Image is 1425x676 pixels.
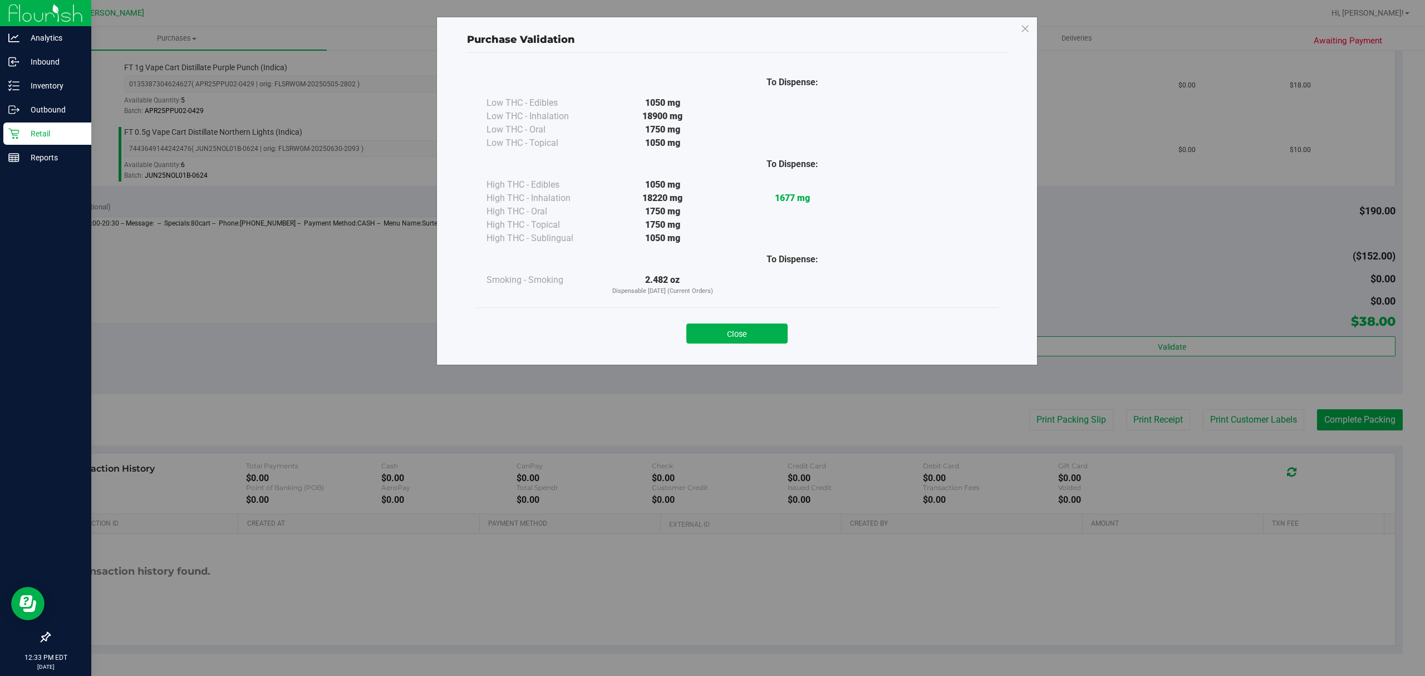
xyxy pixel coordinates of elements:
div: 2.482 oz [598,273,728,296]
inline-svg: Retail [8,128,19,139]
p: Dispensable [DATE] (Current Orders) [598,287,728,296]
div: Smoking - Smoking [487,273,598,287]
div: 1050 mg [598,232,728,245]
p: Inbound [19,55,86,68]
div: Low THC - Edibles [487,96,598,110]
p: Retail [19,127,86,140]
div: Low THC - Topical [487,136,598,150]
p: Reports [19,151,86,164]
div: 1750 mg [598,205,728,218]
div: 1750 mg [598,123,728,136]
iframe: Resource center [11,587,45,620]
span: Purchase Validation [467,33,575,46]
p: [DATE] [5,663,86,671]
div: High THC - Oral [487,205,598,218]
div: Low THC - Inhalation [487,110,598,123]
inline-svg: Analytics [8,32,19,43]
div: Low THC - Oral [487,123,598,136]
div: High THC - Sublingual [487,232,598,245]
button: Close [686,324,788,344]
p: Outbound [19,103,86,116]
p: 12:33 PM EDT [5,653,86,663]
div: High THC - Edibles [487,178,598,192]
div: To Dispense: [728,76,857,89]
div: High THC - Inhalation [487,192,598,205]
div: 1050 mg [598,96,728,110]
inline-svg: Inbound [8,56,19,67]
inline-svg: Reports [8,152,19,163]
inline-svg: Inventory [8,80,19,91]
div: To Dispense: [728,158,857,171]
div: 18220 mg [598,192,728,205]
div: To Dispense: [728,253,857,266]
inline-svg: Outbound [8,104,19,115]
div: 18900 mg [598,110,728,123]
div: 1050 mg [598,136,728,150]
div: 1750 mg [598,218,728,232]
p: Analytics [19,31,86,45]
strong: 1677 mg [775,193,810,203]
p: Inventory [19,79,86,92]
div: High THC - Topical [487,218,598,232]
div: 1050 mg [598,178,728,192]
